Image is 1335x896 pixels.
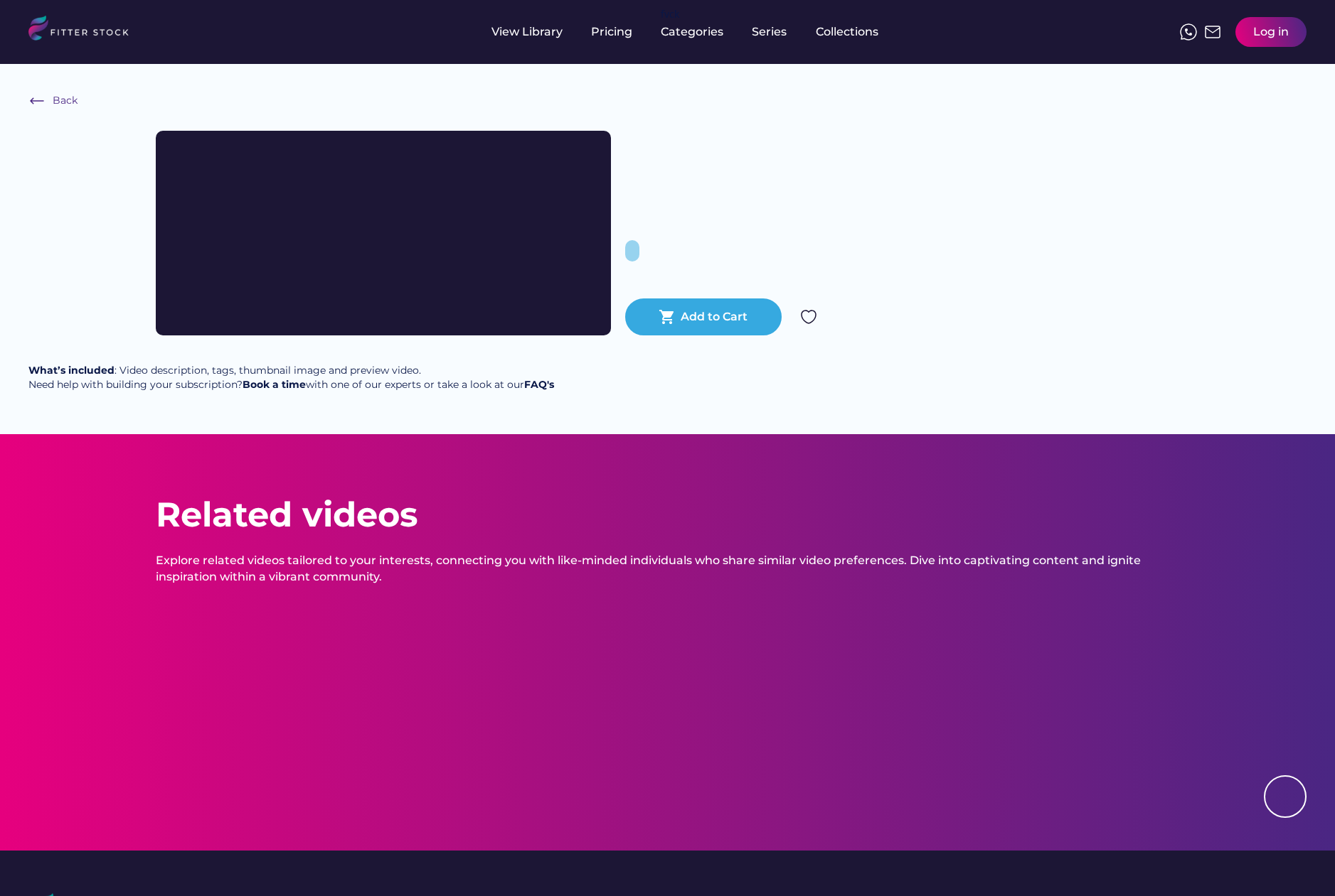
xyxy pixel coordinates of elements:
[681,309,748,325] div: Add to Cart
[1253,24,1289,40] div: Log in
[28,92,46,109] img: Frame%20%286%29.svg
[661,7,679,21] div: fvck
[156,491,417,539] div: Related videos
[524,378,554,391] a: FAQ's
[752,24,787,40] div: Series
[816,24,878,40] div: Collections
[28,364,115,377] strong: What’s included
[164,23,181,41] img: yH5BAEAAAAALAAAAAABAAEAAAIBRAA7
[491,24,563,40] div: View Library
[142,663,170,691] img: yH5BAEAAAAALAAAAAABAAEAAAIBRAA7
[591,24,632,40] div: Pricing
[28,364,554,392] div: : Video description, tags, thumbnail image and preview video. Need help with building your subscr...
[1180,23,1197,41] img: meteor-icons_whatsapp%20%281%29.svg
[28,16,141,45] img: LOGO.svg
[53,94,78,108] div: Back
[1265,777,1305,816] img: yH5BAEAAAAALAAAAAABAAEAAAIBRAA7
[1204,23,1221,41] img: Frame%2051.svg
[661,24,723,40] div: Categories
[156,553,1180,585] div: Explore related videos tailored to your interests, connecting you with like-minded individuals wh...
[243,378,306,391] a: Book a time
[201,131,565,335] img: yH5BAEAAAAALAAAAAABAAEAAAIBRAA7
[659,308,676,325] button: shopping_cart
[800,308,817,325] img: Group%201000002324.svg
